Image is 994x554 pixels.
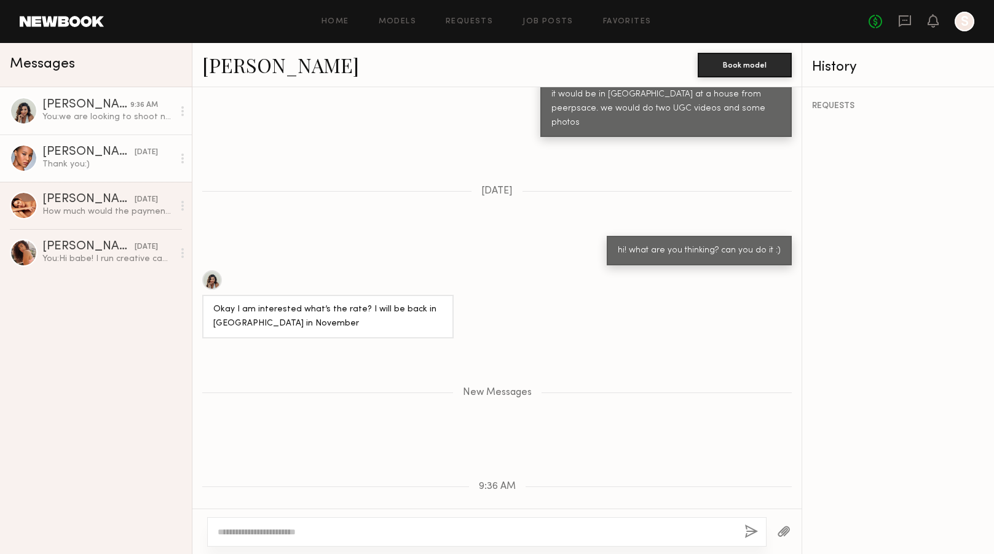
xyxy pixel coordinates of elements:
[135,147,158,158] div: [DATE]
[446,18,493,26] a: Requests
[479,482,516,492] span: 9:36 AM
[42,99,130,111] div: [PERSON_NAME]
[42,158,173,170] div: Thank you:)
[213,303,443,331] div: Okay I am interested what’s the rate? I will be back in [GEOGRAPHIC_DATA] in November
[42,111,173,123] div: You: we are looking to shoot next week :(
[42,146,135,158] div: [PERSON_NAME]
[698,59,792,69] a: Book model
[135,241,158,253] div: [DATE]
[42,206,173,217] div: How much would the payment be for this job? [DATE] I return to [GEOGRAPHIC_DATA] and I will stay ...
[42,253,173,265] div: You: Hi babe! I run creative campaigns for brands and one of my clients loves your look! It's a p...
[523,18,574,26] a: Job Posts
[551,88,781,130] div: it would be in [GEOGRAPHIC_DATA] at a house from peerpsace. we would do two UGC videos and some p...
[955,12,974,31] a: S
[42,241,135,253] div: [PERSON_NAME]
[698,53,792,77] button: Book model
[603,18,652,26] a: Favorites
[42,193,135,206] div: [PERSON_NAME]
[135,194,158,206] div: [DATE]
[379,18,416,26] a: Models
[481,186,513,197] span: [DATE]
[202,52,359,78] a: [PERSON_NAME]
[321,18,349,26] a: Home
[812,60,984,74] div: History
[618,244,781,258] div: hi! what are you thinking? can you do it :)
[463,388,532,398] span: New Messages
[10,57,75,71] span: Messages
[130,99,158,111] div: 9:36 AM
[812,102,984,111] div: REQUESTS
